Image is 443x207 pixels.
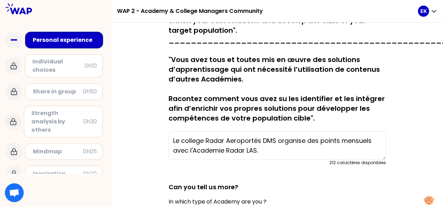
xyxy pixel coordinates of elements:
[33,170,83,178] div: Inspiration
[33,87,83,96] div: Share in group
[169,131,386,160] textarea: Le college Radar Aeroportés DMS organise des points mensuels avec l'Academie Radar LAS.
[5,183,24,202] div: Ouvrir le chat
[85,62,97,70] div: 0h10
[31,109,83,134] div: Strength analysis by others
[418,6,437,17] button: EK
[329,160,386,166] div: 212 caractères disponibles
[33,147,83,156] div: Mindmap
[33,36,97,44] div: Personal experience
[32,58,85,74] div: Individual choices
[169,171,386,192] h2: Can you tell us more?
[83,170,97,178] div: 0h20
[83,87,97,96] div: 0h50
[420,8,427,15] p: EK
[83,117,97,126] div: 0h30
[169,198,266,206] label: In which type of Academy are you ?
[83,147,97,156] div: 0h05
